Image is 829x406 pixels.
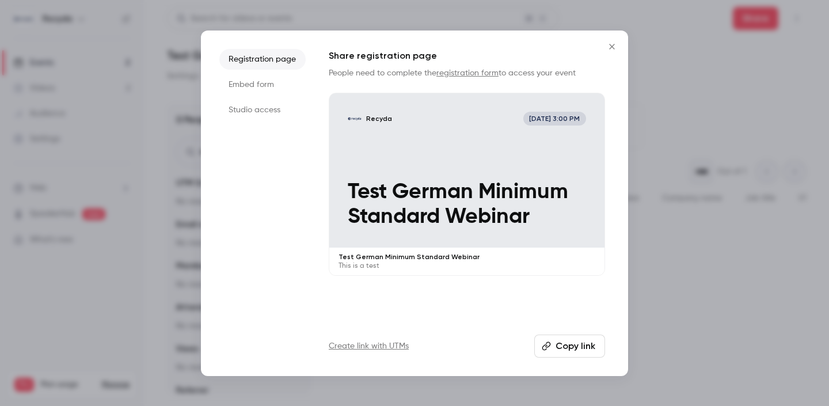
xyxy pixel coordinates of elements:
[219,74,306,95] li: Embed form
[436,69,499,77] a: registration form
[329,93,605,276] a: Test German Minimum Standard WebinarRecyda[DATE] 3:00 PMTest German Minimum Standard WebinarTest ...
[219,49,306,70] li: Registration page
[339,252,595,261] p: Test German Minimum Standard Webinar
[219,100,306,120] li: Studio access
[329,49,605,63] h1: Share registration page
[339,261,595,271] p: This is a test
[523,112,586,126] span: [DATE] 3:00 PM
[534,335,605,358] button: Copy link
[329,340,409,352] a: Create link with UTMs
[348,112,362,126] img: Test German Minimum Standard Webinar
[348,180,586,230] p: Test German Minimum Standard Webinar
[329,67,605,79] p: People need to complete the to access your event
[366,114,392,123] p: Recyda
[600,35,623,58] button: Close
